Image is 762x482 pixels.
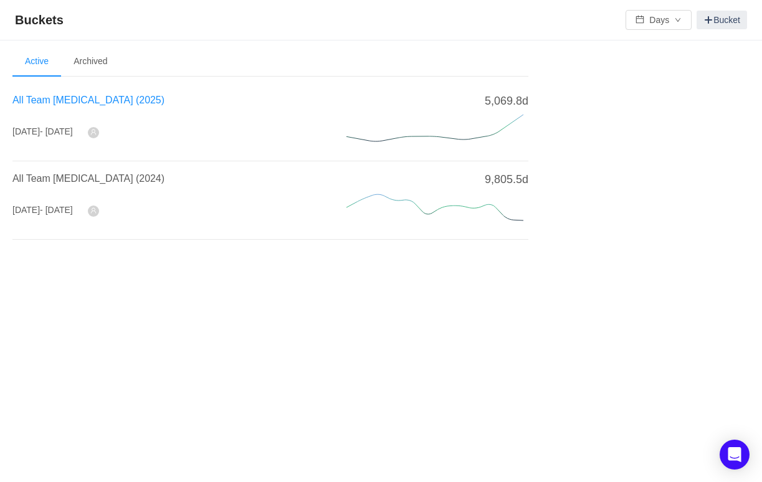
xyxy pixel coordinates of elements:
[12,95,164,105] a: All Team [MEDICAL_DATA] (2025)
[90,207,97,214] i: icon: user
[61,47,120,77] li: Archived
[720,440,750,470] div: Open Intercom Messenger
[40,126,73,136] span: - [DATE]
[697,11,747,29] a: Bucket
[485,93,528,110] span: 5,069.8d
[12,125,73,138] div: [DATE]
[90,129,97,135] i: icon: user
[12,47,61,77] li: Active
[40,205,73,215] span: - [DATE]
[12,173,164,184] a: All Team [MEDICAL_DATA] (2024)
[485,171,528,188] span: 9,805.5d
[12,204,73,217] div: [DATE]
[15,10,71,30] span: Buckets
[626,10,692,30] button: icon: calendarDaysicon: down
